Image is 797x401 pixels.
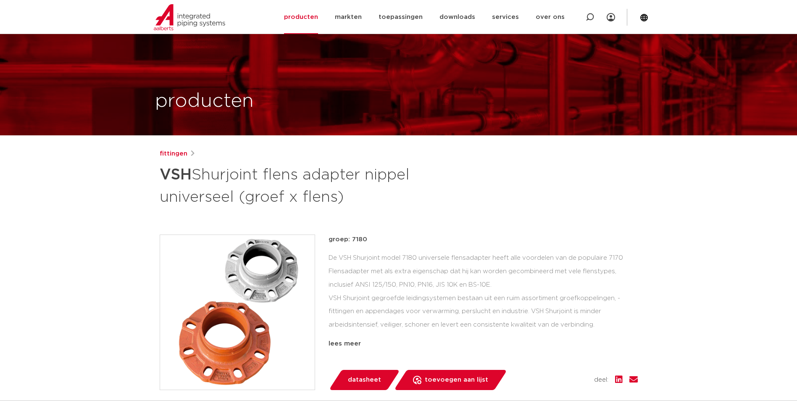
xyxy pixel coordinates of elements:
[160,167,192,182] strong: VSH
[329,339,638,349] div: lees meer
[335,335,638,362] li: VSH Shurjoint is ideaal te combineren met andere VSH-systemen zoals VSH XPress, VSH SudoPress en ...
[425,373,488,387] span: toevoegen aan lijst
[348,373,381,387] span: datasheet
[594,375,608,385] span: deel:
[155,88,254,115] h1: producten
[160,235,315,390] img: Product Image for VSH Shurjoint flens adapter nippel universeel (groef x flens)
[329,370,400,390] a: datasheet
[160,149,187,159] a: fittingen
[329,251,638,335] div: De VSH Shurjoint model 7180 universele flensadapter heeft alle voordelen van de populaire 7170 Fl...
[160,162,475,208] h1: Shurjoint flens adapter nippel universeel (groef x flens)
[329,235,638,245] p: groep: 7180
